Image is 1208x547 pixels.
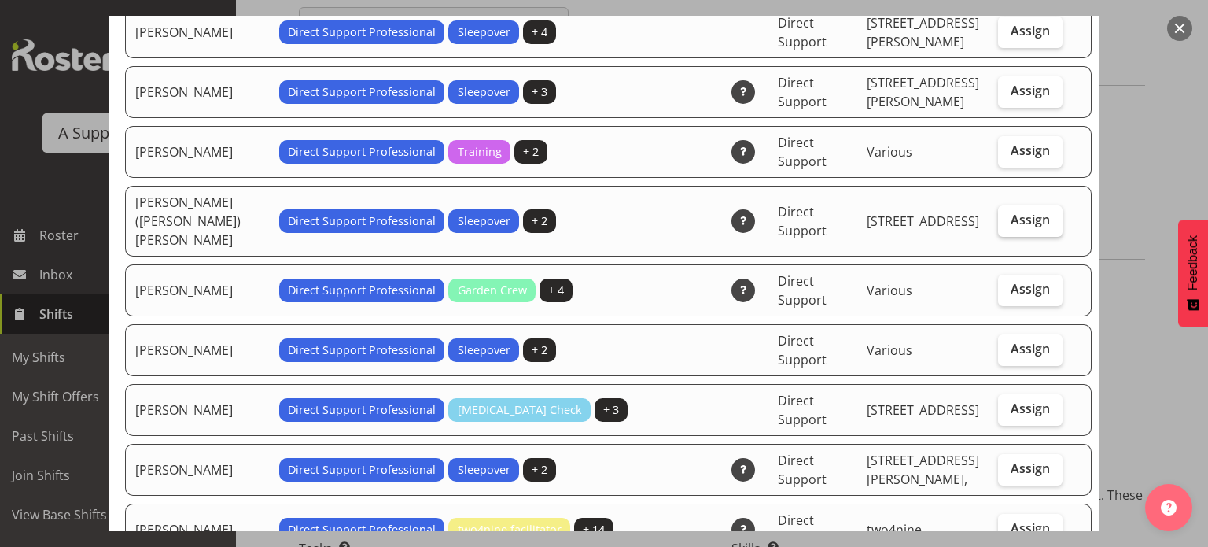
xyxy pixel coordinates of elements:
span: Direct Support Professional [288,213,436,230]
td: [PERSON_NAME] [125,6,270,58]
td: [PERSON_NAME] ([PERSON_NAME]) [PERSON_NAME] [125,186,270,257]
span: Direct Support Professional [288,521,436,538]
td: [PERSON_NAME] [125,264,270,316]
span: + 2 [523,143,539,161]
span: + 14 [583,521,605,538]
span: Direct Support [778,74,827,110]
span: + 2 [532,461,547,479]
span: Training [458,143,502,161]
span: Feedback [1186,235,1200,290]
span: Assign [1011,23,1050,39]
span: Direct Support [778,203,827,239]
span: Assign [1011,520,1050,536]
span: Sleepover [458,24,510,41]
span: [STREET_ADDRESS][PERSON_NAME] [867,74,979,110]
span: Direct Support [778,332,827,368]
span: Assign [1011,460,1050,476]
img: help-xxl-2.png [1161,500,1177,516]
span: [STREET_ADDRESS] [867,213,979,230]
span: two4nine [867,521,922,538]
span: two4nine facilitator [458,521,562,538]
span: Garden Crew [458,282,527,299]
span: + 3 [603,401,619,419]
span: [STREET_ADDRESS][PERSON_NAME], [867,452,979,488]
span: Sleepover [458,461,510,479]
td: [PERSON_NAME] [125,444,270,496]
span: Direct Support Professional [288,24,436,41]
span: Sleepover [458,342,510,359]
td: [PERSON_NAME] [125,126,270,178]
span: Direct Support [778,392,827,428]
span: Various [867,282,912,299]
span: + 4 [532,24,547,41]
span: Assign [1011,281,1050,297]
span: Sleepover [458,83,510,101]
span: Various [867,143,912,161]
span: Direct Support [778,272,827,309]
span: Direct Support Professional [288,282,436,299]
span: Direct Support Professional [288,83,436,101]
span: Direct Support Professional [288,342,436,359]
span: + 2 [532,342,547,359]
span: Direct Support [778,452,827,488]
span: Sleepover [458,213,510,230]
span: Assign [1011,341,1050,357]
span: Direct Support Professional [288,401,436,419]
span: Various [867,342,912,359]
span: [STREET_ADDRESS] [867,401,979,419]
span: Assign [1011,401,1050,416]
span: + 2 [532,213,547,230]
span: + 4 [548,282,564,299]
span: + 3 [532,83,547,101]
span: Assign [1011,142,1050,158]
span: [STREET_ADDRESS][PERSON_NAME] [867,14,979,50]
span: Assign [1011,83,1050,98]
td: [PERSON_NAME] [125,384,270,436]
span: [MEDICAL_DATA] Check [458,401,582,419]
span: Assign [1011,212,1050,227]
span: Direct Support Professional [288,461,436,479]
td: [PERSON_NAME] [125,66,270,118]
td: [PERSON_NAME] [125,324,270,376]
span: Direct Support Professional [288,143,436,161]
span: Direct Support [778,134,827,170]
button: Feedback - Show survey [1178,220,1208,327]
span: Direct Support [778,14,827,50]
